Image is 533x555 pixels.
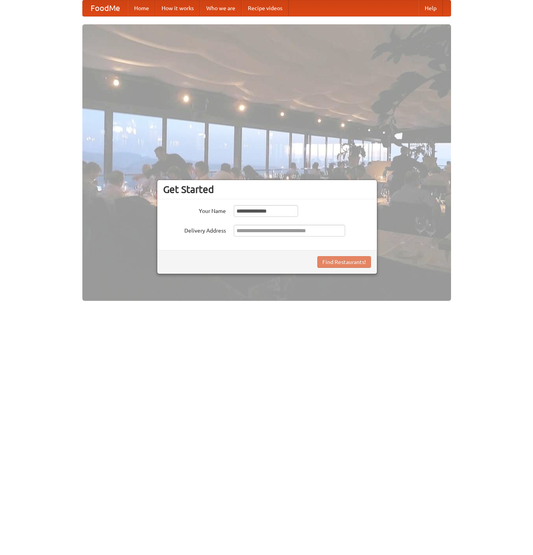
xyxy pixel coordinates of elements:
[200,0,242,16] a: Who we are
[163,205,226,215] label: Your Name
[242,0,289,16] a: Recipe videos
[163,184,371,195] h3: Get Started
[418,0,443,16] a: Help
[163,225,226,235] label: Delivery Address
[83,0,128,16] a: FoodMe
[155,0,200,16] a: How it works
[317,256,371,268] button: Find Restaurants!
[128,0,155,16] a: Home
